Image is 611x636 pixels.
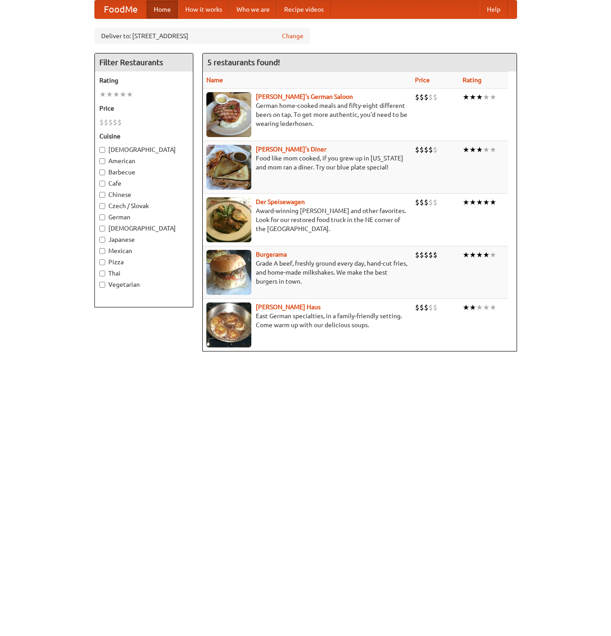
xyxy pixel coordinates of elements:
[490,250,496,260] li: ★
[419,92,424,102] li: $
[483,197,490,207] li: ★
[415,76,430,84] a: Price
[419,302,424,312] li: $
[99,158,105,164] input: American
[415,250,419,260] li: $
[433,250,437,260] li: $
[206,259,408,286] p: Grade A beef, freshly ground every day, hand-cut fries, and home-made milkshakes. We make the bes...
[99,181,105,187] input: Cafe
[463,197,469,207] li: ★
[415,145,419,155] li: $
[117,117,122,127] li: $
[99,156,188,165] label: American
[206,206,408,233] p: Award-winning [PERSON_NAME] and other favorites. Look for our restored food truck in the NE corne...
[424,250,428,260] li: $
[483,145,490,155] li: ★
[99,192,105,198] input: Chinese
[99,246,188,255] label: Mexican
[99,280,188,289] label: Vegetarian
[282,31,303,40] a: Change
[428,197,433,207] li: $
[99,169,105,175] input: Barbecue
[99,147,105,153] input: [DEMOGRAPHIC_DATA]
[99,248,105,254] input: Mexican
[99,179,188,188] label: Cafe
[229,0,277,18] a: Who we are
[476,145,483,155] li: ★
[99,282,105,288] input: Vegetarian
[428,92,433,102] li: $
[95,53,193,71] h4: Filter Restaurants
[476,92,483,102] li: ★
[277,0,331,18] a: Recipe videos
[433,145,437,155] li: $
[469,92,476,102] li: ★
[206,92,251,137] img: esthers.jpg
[104,117,108,127] li: $
[256,251,287,258] a: Burgerama
[490,197,496,207] li: ★
[206,76,223,84] a: Name
[206,145,251,190] img: sallys.jpg
[424,302,428,312] li: $
[147,0,178,18] a: Home
[206,197,251,242] img: speisewagen.jpg
[108,117,113,127] li: $
[99,269,188,278] label: Thai
[415,197,419,207] li: $
[256,146,326,153] a: [PERSON_NAME]'s Diner
[206,101,408,128] p: German home-cooked meals and fifty-eight different beers on tap. To get more authentic, you'd nee...
[256,198,305,205] a: Der Speisewagen
[99,76,188,85] h5: Rating
[424,197,428,207] li: $
[99,104,188,113] h5: Price
[476,197,483,207] li: ★
[483,250,490,260] li: ★
[490,92,496,102] li: ★
[419,145,424,155] li: $
[424,92,428,102] li: $
[256,303,321,311] a: [PERSON_NAME] Haus
[126,89,133,99] li: ★
[206,302,251,347] img: kohlhaus.jpg
[178,0,229,18] a: How it works
[428,250,433,260] li: $
[463,92,469,102] li: ★
[99,271,105,276] input: Thai
[99,226,105,231] input: [DEMOGRAPHIC_DATA]
[256,93,353,100] b: [PERSON_NAME]'s German Saloon
[99,145,188,154] label: [DEMOGRAPHIC_DATA]
[99,259,105,265] input: Pizza
[428,302,433,312] li: $
[490,145,496,155] li: ★
[469,197,476,207] li: ★
[99,237,105,243] input: Japanese
[476,302,483,312] li: ★
[483,302,490,312] li: ★
[120,89,126,99] li: ★
[99,190,188,199] label: Chinese
[419,250,424,260] li: $
[207,58,280,67] ng-pluralize: 5 restaurants found!
[99,213,188,222] label: German
[433,197,437,207] li: $
[483,92,490,102] li: ★
[99,235,188,244] label: Japanese
[415,92,419,102] li: $
[99,224,188,233] label: [DEMOGRAPHIC_DATA]
[428,145,433,155] li: $
[99,258,188,267] label: Pizza
[99,168,188,177] label: Barbecue
[99,117,104,127] li: $
[480,0,508,18] a: Help
[433,302,437,312] li: $
[113,117,117,127] li: $
[433,92,437,102] li: $
[113,89,120,99] li: ★
[490,302,496,312] li: ★
[463,145,469,155] li: ★
[106,89,113,99] li: ★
